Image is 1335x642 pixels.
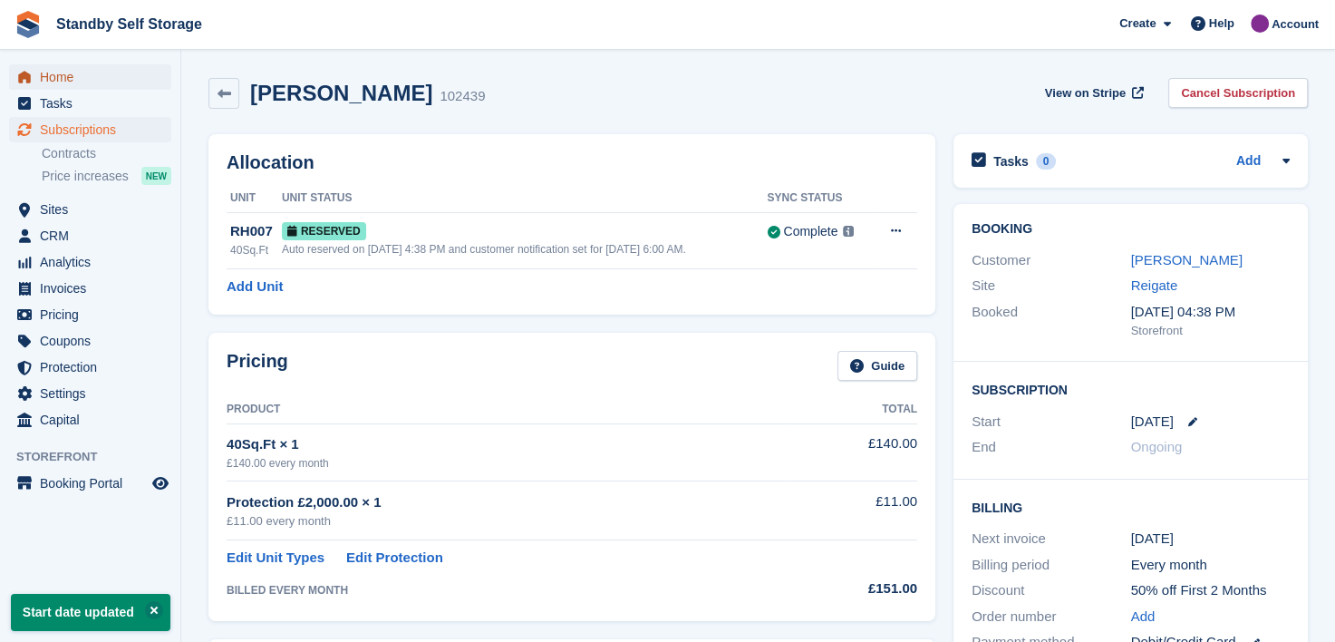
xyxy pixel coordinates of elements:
[972,580,1131,601] div: Discount
[972,380,1290,398] h2: Subscription
[993,153,1029,170] h2: Tasks
[227,492,789,513] div: Protection £2,000.00 × 1
[9,91,171,116] a: menu
[40,223,149,248] span: CRM
[9,471,171,496] a: menu
[1131,322,1291,340] div: Storefront
[40,471,149,496] span: Booking Portal
[1168,78,1308,108] a: Cancel Subscription
[767,184,871,213] th: Sync Status
[40,197,149,222] span: Sites
[230,242,282,258] div: 40Sq.Ft
[40,64,149,90] span: Home
[789,481,917,540] td: £11.00
[9,302,171,327] a: menu
[972,412,1131,433] div: Start
[1038,78,1147,108] a: View on Stripe
[837,351,917,381] a: Guide
[972,555,1131,576] div: Billing period
[282,241,768,258] div: Auto reserved on [DATE] 4:38 PM and customer notification set for [DATE] 6:00 AM.
[9,355,171,380] a: menu
[40,355,149,380] span: Protection
[789,423,917,481] td: £140.00
[9,276,171,301] a: menu
[16,448,180,466] span: Storefront
[972,529,1131,550] div: Next invoice
[789,395,917,424] th: Total
[9,328,171,354] a: menu
[440,86,485,107] div: 102439
[1236,151,1261,172] a: Add
[1272,15,1319,34] span: Account
[282,184,768,213] th: Unit Status
[40,381,149,406] span: Settings
[9,197,171,222] a: menu
[1045,84,1126,102] span: View on Stripe
[843,226,854,237] img: icon-info-grey-7440780725fd019a000dd9b08b2336e03edf1995a4989e88bcd33f0948082b44.svg
[40,407,149,433] span: Capital
[1209,15,1234,33] span: Help
[1131,529,1291,550] div: [DATE]
[227,277,283,297] a: Add Unit
[972,437,1131,458] div: End
[9,249,171,275] a: menu
[227,184,282,213] th: Unit
[40,117,149,142] span: Subscriptions
[15,11,42,38] img: stora-icon-8386f47178a22dfd0bd8f6a31ec36ba5ce8667c1dd55bd0f319d3a0aa187defe.svg
[9,64,171,90] a: menu
[783,222,837,241] div: Complete
[11,594,170,631] p: Start date updated
[40,249,149,275] span: Analytics
[1036,153,1057,170] div: 0
[227,434,789,455] div: 40Sq.Ft × 1
[40,276,149,301] span: Invoices
[1131,439,1183,454] span: Ongoing
[972,498,1290,516] h2: Billing
[227,455,789,472] div: £140.00 every month
[227,512,789,530] div: £11.00 every month
[42,168,129,185] span: Price increases
[789,579,917,599] div: £151.00
[227,351,288,381] h2: Pricing
[9,117,171,142] a: menu
[1131,580,1291,601] div: 50% off First 2 Months
[150,472,171,494] a: Preview store
[40,328,149,354] span: Coupons
[1131,302,1291,323] div: [DATE] 04:38 PM
[40,302,149,327] span: Pricing
[972,222,1290,237] h2: Booking
[230,221,282,242] div: RH007
[1131,412,1174,433] time: 2025-08-31 23:00:00 UTC
[227,152,917,173] h2: Allocation
[972,250,1131,271] div: Customer
[1119,15,1156,33] span: Create
[141,167,171,185] div: NEW
[227,395,789,424] th: Product
[1251,15,1269,33] img: Sue Ford
[972,607,1131,627] div: Order number
[346,548,443,569] a: Edit Protection
[1131,607,1156,627] a: Add
[42,145,171,162] a: Contracts
[282,222,366,240] span: Reserved
[1131,277,1178,293] a: Reigate
[9,407,171,433] a: menu
[227,582,789,598] div: BILLED EVERY MONTH
[972,276,1131,297] div: Site
[250,81,432,105] h2: [PERSON_NAME]
[1131,555,1291,576] div: Every month
[1131,252,1243,267] a: [PERSON_NAME]
[9,223,171,248] a: menu
[227,548,324,569] a: Edit Unit Types
[9,381,171,406] a: menu
[40,91,149,116] span: Tasks
[972,302,1131,340] div: Booked
[49,9,209,39] a: Standby Self Storage
[42,166,171,186] a: Price increases NEW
